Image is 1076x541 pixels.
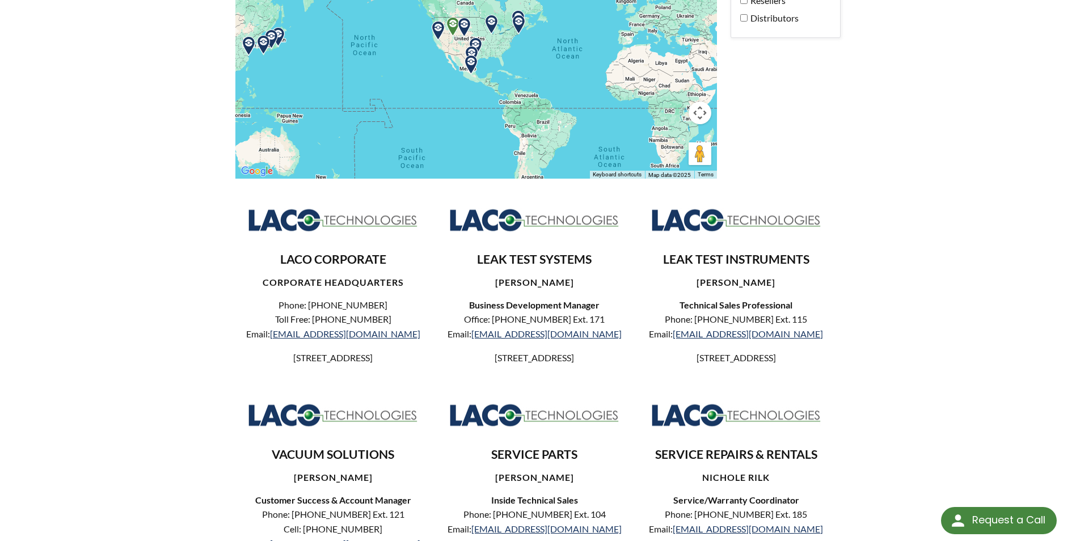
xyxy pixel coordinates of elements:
p: Phone: [PHONE_NUMBER] Ext. 115 Email: [648,312,824,341]
img: Logo_LACO-TECH_hi-res.jpg [651,403,821,428]
p: Phone: [PHONE_NUMBER] Ext. 104 Email: [446,507,623,536]
input: Distributors [740,14,748,22]
button: Drag Pegman onto the map to open Street View [689,142,711,165]
div: Request a Call [941,507,1057,534]
p: Phone: [PHONE_NUMBER] Toll Free: [PHONE_NUMBER] Email: [244,298,421,341]
img: round button [949,512,967,530]
a: [EMAIL_ADDRESS][DOMAIN_NAME] [673,328,823,339]
button: Map camera controls [689,102,711,124]
h3: LEAK TEST SYSTEMS [446,252,623,268]
a: Terms (opens in new tab) [698,171,714,177]
strong: Service/Warranty Coordinator [673,494,799,505]
strong: Customer Success & Account Manager [255,494,411,505]
div: Request a Call [972,507,1045,533]
a: [EMAIL_ADDRESS][DOMAIN_NAME] [471,523,622,534]
a: [EMAIL_ADDRESS][DOMAIN_NAME] [673,523,823,534]
strong: nICHOLE rILK [702,472,770,483]
img: Logo_LACO-TECH_hi-res.jpg [248,403,418,428]
a: [EMAIL_ADDRESS][DOMAIN_NAME] [471,328,622,339]
h3: LEAK TEST INSTRUMENTS [648,252,824,268]
a: [EMAIL_ADDRESS][DOMAIN_NAME] [270,328,420,339]
strong: [PERSON_NAME] [294,472,373,483]
strong: CORPORATE HEADQUARTERS [263,277,404,288]
h3: SERVICE PARTS [446,447,623,463]
img: Logo_LACO-TECH_hi-res.jpg [449,208,619,233]
span: Map data ©2025 [648,172,691,178]
img: Logo_LACO-TECH_hi-res.jpg [651,208,821,233]
img: Logo_LACO-TECH_hi-res.jpg [248,208,418,233]
a: Open this area in Google Maps (opens a new window) [238,164,276,179]
p: [STREET_ADDRESS] [648,350,824,365]
strong: Business Development Manager [469,299,600,310]
strong: Inside Technical Sales [491,494,578,505]
strong: [PERSON_NAME] [495,277,574,288]
img: Google [238,164,276,179]
p: [STREET_ADDRESS] [244,350,421,365]
p: Office: [PHONE_NUMBER] Ext. 171 Email: [446,312,623,341]
h3: VACUUM SOLUTIONS [244,447,421,463]
strong: [PERSON_NAME] [697,277,775,288]
h3: LACO CORPORATE [244,252,421,268]
h4: [PERSON_NAME] [446,472,623,484]
label: Distributors [740,11,825,26]
p: [STREET_ADDRESS] [446,350,623,365]
strong: Technical Sales Professional [680,299,792,310]
h3: SERVICE REPAIRS & RENTALS [648,447,824,463]
img: Logo_LACO-TECH_hi-res.jpg [449,403,619,428]
button: Keyboard shortcuts [593,171,642,179]
p: Phone: [PHONE_NUMBER] Ext. 185 Email: [648,507,824,536]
